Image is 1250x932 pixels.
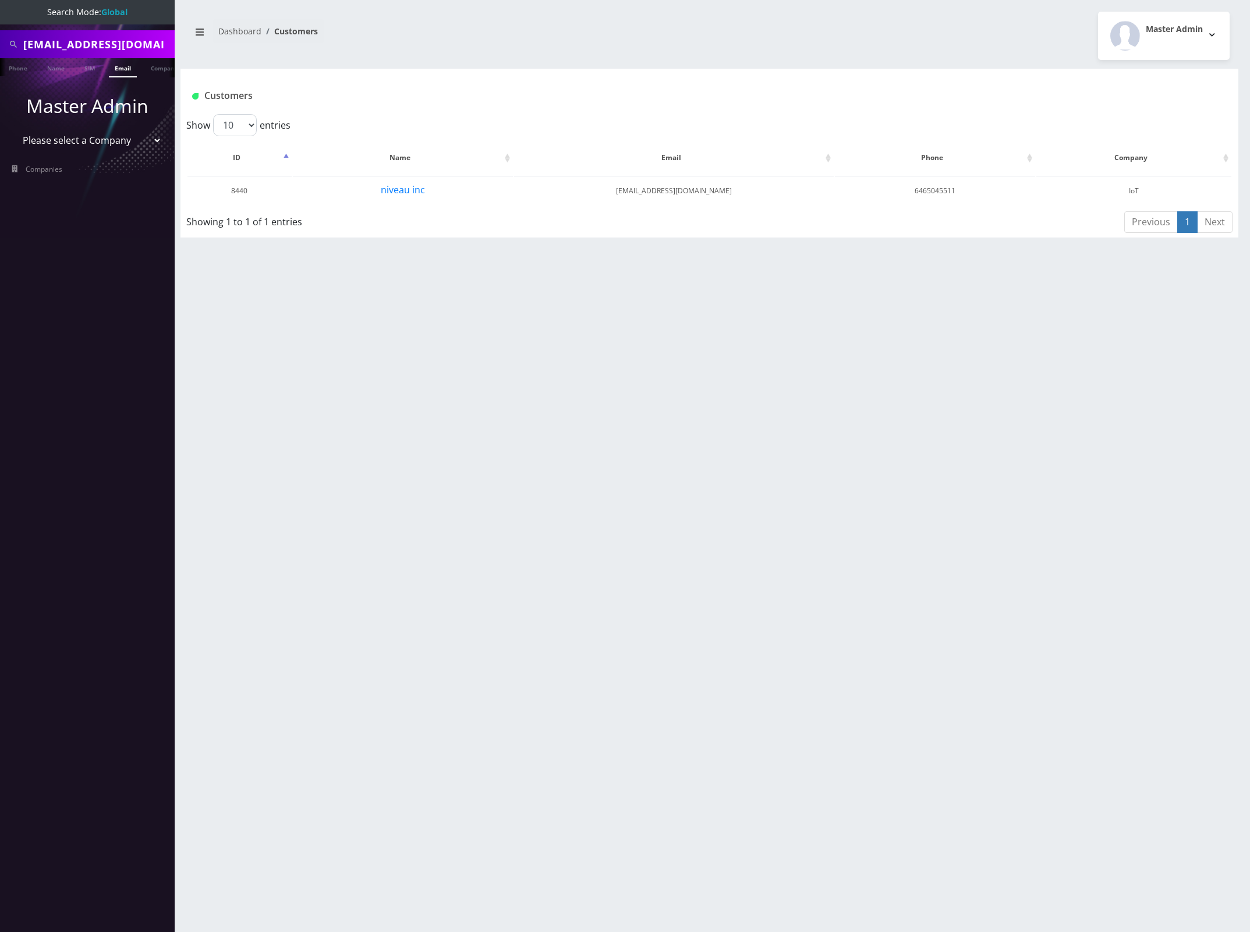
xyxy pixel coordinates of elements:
li: Customers [261,25,318,37]
th: ID: activate to sort column descending [187,141,292,175]
th: Company: activate to sort column ascending [1036,141,1231,175]
a: 1 [1177,211,1198,233]
strong: Global [101,6,128,17]
td: 8440 [187,176,292,205]
th: Phone: activate to sort column ascending [835,141,1035,175]
a: Dashboard [218,26,261,37]
select: Showentries [213,114,257,136]
td: IoT [1036,176,1231,205]
td: [EMAIL_ADDRESS][DOMAIN_NAME] [514,176,834,205]
a: Email [109,58,137,77]
span: Companies [26,164,62,174]
button: niveau inc [380,182,426,197]
button: Master Admin [1098,12,1230,60]
div: Showing 1 to 1 of 1 entries [186,210,614,229]
a: Company [145,58,184,76]
a: Name [41,58,70,76]
h1: Customers [192,90,1051,101]
input: Search All Companies [23,33,172,55]
label: Show entries [186,114,291,136]
nav: breadcrumb [189,19,701,52]
a: Previous [1124,211,1178,233]
a: Next [1197,211,1233,233]
h2: Master Admin [1146,24,1203,34]
th: Email: activate to sort column ascending [514,141,834,175]
a: SIM [79,58,101,76]
span: Search Mode: [47,6,128,17]
th: Name: activate to sort column ascending [293,141,514,175]
a: Phone [3,58,33,76]
td: 6465045511 [835,176,1035,205]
